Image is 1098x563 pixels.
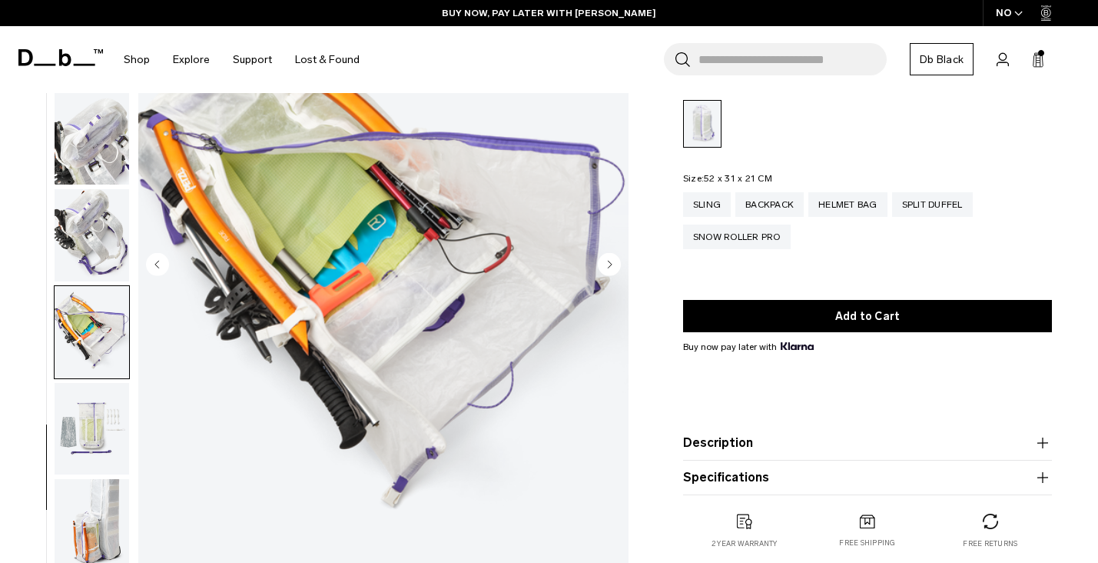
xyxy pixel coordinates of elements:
p: 2 year warranty [712,538,778,549]
img: Weigh_Lighter_Backpack_25L_14.png [55,286,129,378]
a: Sling [683,192,731,217]
img: Weigh_Lighter_Backpack_25L_15.png [55,383,129,475]
img: {"height" => 20, "alt" => "Klarna"} [781,342,814,350]
button: Weigh_Lighter_Backpack_25L_13.png [54,188,130,282]
a: BUY NOW, PAY LATER WITH [PERSON_NAME] [442,6,656,20]
a: Snow Roller Pro [683,225,791,249]
p: Free shipping [839,538,895,549]
img: Weigh_Lighter_Backpack_25L_13.png [55,189,129,281]
button: Add to Cart [683,300,1052,332]
button: Specifications [683,468,1052,487]
a: Split Duffel [892,192,973,217]
a: Backpack [735,192,804,217]
span: 52 x 31 x 21 CM [704,173,772,184]
a: Aurora [683,100,721,148]
nav: Main Navigation [112,26,371,93]
a: Lost & Found [295,32,360,87]
button: Description [683,434,1052,452]
p: Free returns [963,538,1017,549]
a: Shop [124,32,150,87]
a: Support [233,32,272,87]
span: Buy now pay later with [683,340,814,354]
button: Weigh_Lighter_Backpack_25L_12.png [54,92,130,185]
button: Previous slide [146,252,169,278]
a: Db Black [910,43,974,75]
legend: Size: [683,174,772,183]
button: Next slide [598,252,621,278]
a: Explore [173,32,210,87]
img: Weigh_Lighter_Backpack_25L_12.png [55,92,129,185]
button: Weigh_Lighter_Backpack_25L_14.png [54,285,130,379]
button: Weigh_Lighter_Backpack_25L_15.png [54,382,130,476]
a: Helmet Bag [808,192,887,217]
